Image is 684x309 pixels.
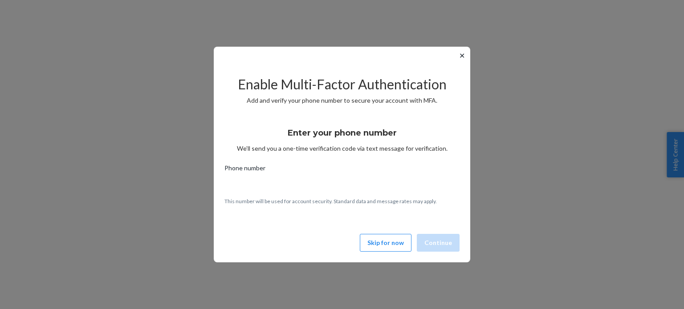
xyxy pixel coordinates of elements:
button: Skip for now [360,234,411,252]
p: Add and verify your phone number to secure your account with MFA. [224,96,460,105]
p: This number will be used for account security. Standard data and message rates may apply. [224,197,460,205]
h2: Enable Multi-Factor Authentication [224,77,460,92]
button: ✕ [457,50,467,61]
span: Phone number [224,164,265,176]
button: Continue [417,234,460,252]
div: We’ll send you a one-time verification code via text message for verification. [224,120,460,153]
h3: Enter your phone number [288,127,397,139]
